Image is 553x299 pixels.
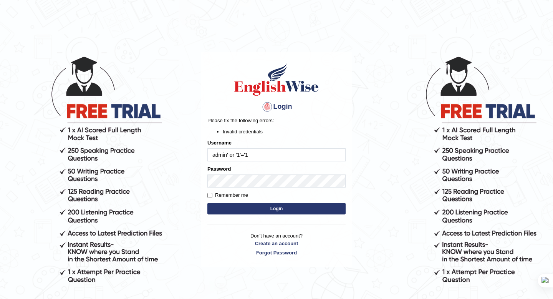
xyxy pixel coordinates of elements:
label: Remember me [207,191,248,199]
p: Please fix the following errors: [207,117,346,124]
li: Invalid credentials [223,128,346,135]
label: Username [207,139,232,146]
input: Remember me [207,193,212,198]
img: Logo of English Wise sign in for intelligent practice with AI [233,62,320,97]
h4: Login [207,101,346,113]
button: Login [207,203,346,214]
p: Don't have an account? [207,232,346,256]
label: Password [207,165,231,173]
a: Create an account [207,240,346,247]
a: Forgot Password [207,249,346,256]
